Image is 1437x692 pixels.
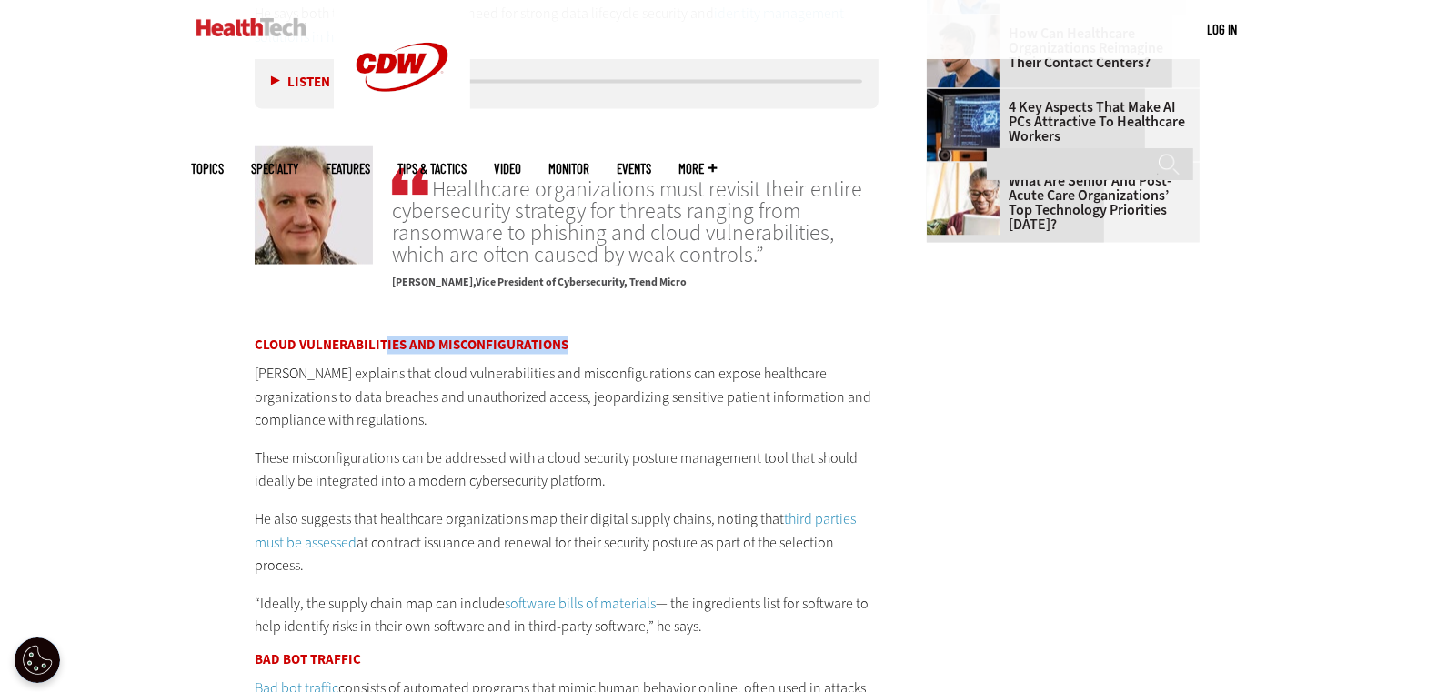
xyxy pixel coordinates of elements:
[494,162,521,176] a: Video
[334,120,470,139] a: CDW
[678,162,717,176] span: More
[255,593,879,639] p: “Ideally, the supply chain map can include — the ingredients list for software to help identify r...
[927,163,1009,177] a: Older person using tablet
[255,339,879,353] h3: Cloud Vulnerabilities and Misconfigurations
[255,654,879,667] h3: Bad Bot Traffic
[255,508,879,578] p: He also suggests that healthcare organizations map their digital supply chains, noting that at co...
[251,162,298,176] span: Specialty
[397,162,467,176] a: Tips & Tactics
[1207,21,1237,37] a: Log in
[326,162,370,176] a: Features
[1207,20,1237,39] div: User menu
[15,637,60,683] div: Cookie Settings
[255,146,373,265] img: Greg Young
[548,162,589,176] a: MonITor
[927,174,1189,232] a: What Are Senior and Post-Acute Care Organizations’ Top Technology Priorities [DATE]?
[927,163,1000,236] img: Older person using tablet
[505,595,656,614] a: software bills of materials
[196,18,306,36] img: Home
[255,447,879,494] p: These misconfigurations can be addressed with a cloud security posture management tool that shoul...
[255,363,879,433] p: [PERSON_NAME] explains that cloud vulnerabilities and misconfigurations can expose healthcare org...
[617,162,651,176] a: Events
[392,266,879,292] p: Vice President of Cybersecurity, Trend Micro
[392,165,879,266] span: Healthcare organizations must revisit their entire cybersecurity strategy for threats ranging fro...
[191,162,224,176] span: Topics
[15,637,60,683] button: Open Preferences
[255,510,856,553] a: third parties must be assessed
[392,276,476,290] span: [PERSON_NAME]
